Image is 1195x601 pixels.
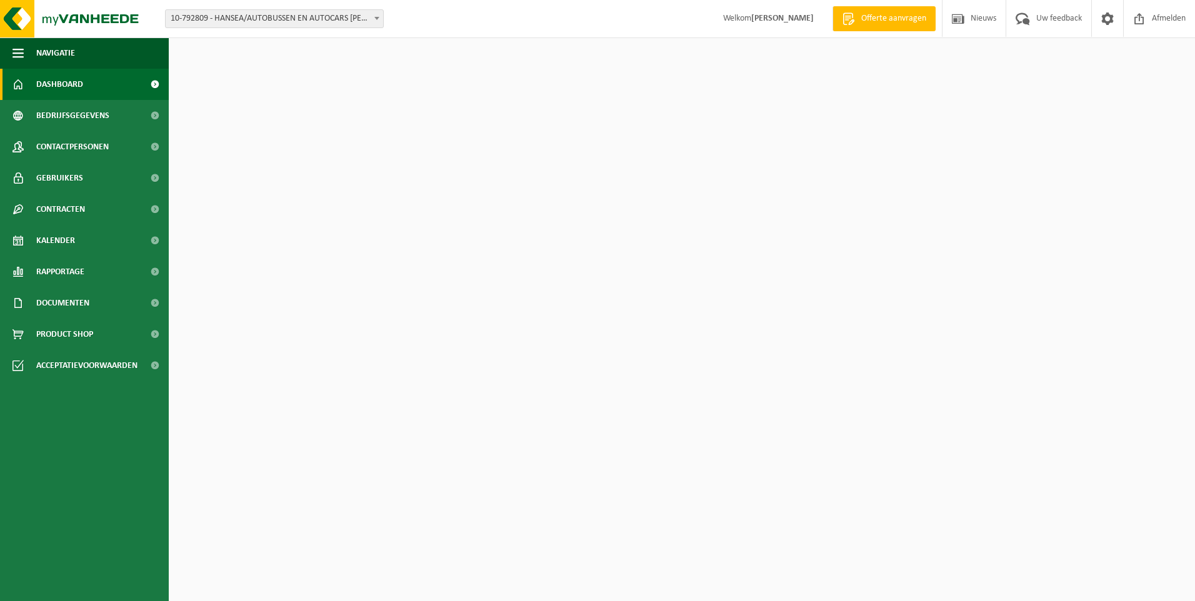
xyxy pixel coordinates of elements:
span: Product Shop [36,319,93,350]
span: Gebruikers [36,162,83,194]
span: Contracten [36,194,85,225]
span: 10-792809 - HANSEA/AUTOBUSSEN EN AUTOCARS ACHIEL WEYNS EN ZONEN NV - STEKENE [166,10,383,27]
span: Contactpersonen [36,131,109,162]
strong: [PERSON_NAME] [751,14,814,23]
span: Bedrijfsgegevens [36,100,109,131]
span: Kalender [36,225,75,256]
span: 10-792809 - HANSEA/AUTOBUSSEN EN AUTOCARS ACHIEL WEYNS EN ZONEN NV - STEKENE [165,9,384,28]
span: Acceptatievoorwaarden [36,350,137,381]
a: Offerte aanvragen [832,6,936,31]
span: Documenten [36,287,89,319]
span: Dashboard [36,69,83,100]
span: Offerte aanvragen [858,12,929,25]
span: Navigatie [36,37,75,69]
span: Rapportage [36,256,84,287]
